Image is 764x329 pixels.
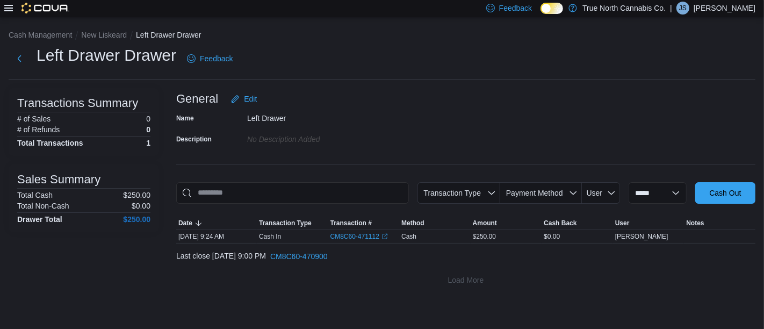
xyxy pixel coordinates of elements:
span: Feedback [200,53,233,64]
span: Cash [401,232,416,241]
div: [DATE] 9:24 AM [176,230,257,243]
input: Dark Mode [540,3,563,14]
span: Method [401,219,424,227]
span: Dark Mode [540,14,541,15]
h4: $250.00 [123,215,150,224]
span: User [615,219,630,227]
span: JS [679,2,687,15]
span: Feedback [499,3,532,13]
h6: # of Refunds [17,125,60,134]
button: Load More [176,269,755,291]
p: $250.00 [123,191,150,199]
h3: Transactions Summary [17,97,138,110]
p: | [670,2,672,15]
button: Transaction # [328,217,400,230]
div: Jennifer Schnakenberg [676,2,689,15]
span: Cash Out [709,188,741,198]
p: Cash In [259,232,281,241]
h4: 1 [146,139,150,147]
span: CM8C60-470900 [270,251,328,262]
h4: Total Transactions [17,139,83,147]
span: Transaction # [330,219,372,227]
button: New Liskeard [81,31,127,39]
input: This is a search bar. As you type, the results lower in the page will automatically filter. [176,182,409,204]
p: True North Cannabis Co. [582,2,666,15]
h3: Sales Summary [17,173,100,186]
a: Feedback [183,48,237,69]
span: [PERSON_NAME] [615,232,668,241]
span: Amount [473,219,497,227]
span: Payment Method [506,189,563,197]
button: Transaction Type [417,182,500,204]
span: Edit [244,94,257,104]
div: $0.00 [542,230,613,243]
span: $250.00 [473,232,496,241]
button: Left Drawer Drawer [136,31,201,39]
button: Next [9,48,30,69]
h6: Total Cash [17,191,53,199]
p: 0 [146,115,150,123]
button: Cash Back [542,217,613,230]
button: User [582,182,620,204]
span: Cash Back [544,219,576,227]
p: [PERSON_NAME] [694,2,755,15]
h4: Drawer Total [17,215,62,224]
label: Description [176,135,212,144]
button: Cash Management [9,31,72,39]
h6: Total Non-Cash [17,202,69,210]
button: Payment Method [500,182,582,204]
button: User [613,217,684,230]
h6: # of Sales [17,115,51,123]
label: Name [176,114,194,123]
button: Notes [684,217,755,230]
a: CM8C60-471112External link [330,232,388,241]
div: No Description added [247,131,391,144]
button: Date [176,217,257,230]
span: User [587,189,603,197]
button: CM8C60-470900 [266,246,332,267]
span: Notes [686,219,704,227]
svg: External link [381,233,388,240]
span: Transaction Type [423,189,481,197]
button: Cash Out [695,182,755,204]
button: Edit [227,88,261,110]
img: Cova [21,3,69,13]
p: $0.00 [132,202,150,210]
button: Method [399,217,471,230]
button: Transaction Type [257,217,328,230]
button: Amount [471,217,542,230]
h1: Left Drawer Drawer [37,45,176,66]
span: Load More [448,275,484,285]
div: Last close [DATE] 9:00 PM [176,246,755,267]
span: Date [178,219,192,227]
div: Left Drawer [247,110,391,123]
p: 0 [146,125,150,134]
nav: An example of EuiBreadcrumbs [9,30,755,42]
h3: General [176,92,218,105]
span: Transaction Type [259,219,312,227]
